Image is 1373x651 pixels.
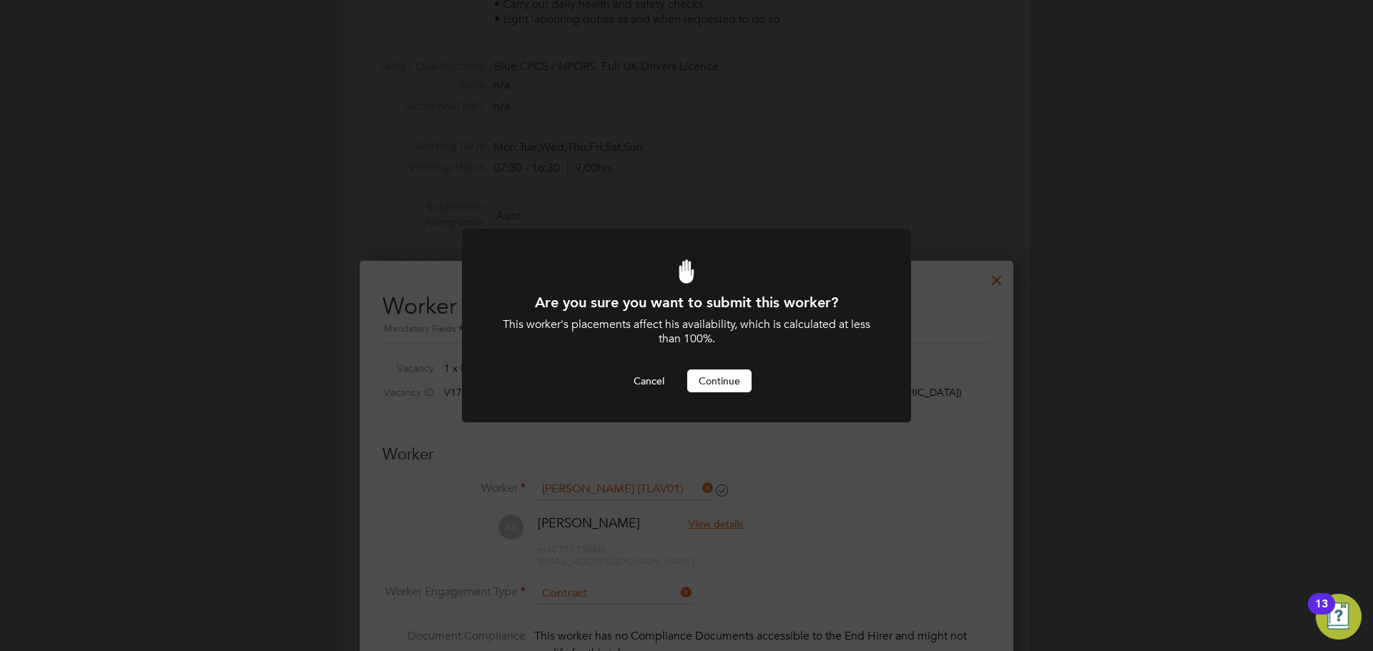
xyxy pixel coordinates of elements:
div: 13 [1315,604,1328,622]
button: Cancel [622,369,676,392]
button: Open Resource Center, 13 new notifications [1316,594,1362,640]
div: This worker's placements affect his availability, which is calculated at less than 100%. [501,317,872,347]
button: Continue [687,369,752,392]
h1: Are you sure you want to submit this worker? [501,293,872,312]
